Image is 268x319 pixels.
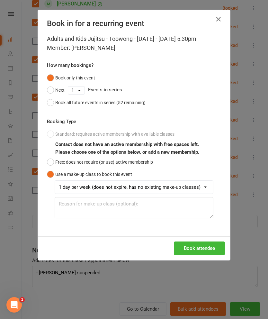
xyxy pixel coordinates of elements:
iframe: Intercom live chat [6,297,22,313]
label: Booking Type [47,118,76,125]
div: Events in series [47,84,221,96]
h4: Book in for a recurring event [47,19,221,28]
label: How many bookings? [47,61,94,69]
button: Use a make-up class to book this event [47,168,132,180]
span: 1 [20,297,25,302]
div: Adults and Kids Jujitsu - Toowong - [DATE] - [DATE] 5:30pm Member: [PERSON_NAME] [47,34,221,52]
button: Book all future events in series (52 remaining) [47,96,146,109]
button: Free: does not require (or use) active membership [47,156,153,168]
button: Next [47,84,65,96]
b: Contact does not have an active membership with free spaces left. [55,141,199,147]
button: Book only this event [47,72,95,84]
div: Book all future events in series (52 remaining) [55,99,146,106]
b: Please choose one of the options below, or add a new membership. [55,149,199,155]
button: Book attendee [174,242,225,255]
button: Close [213,14,224,24]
